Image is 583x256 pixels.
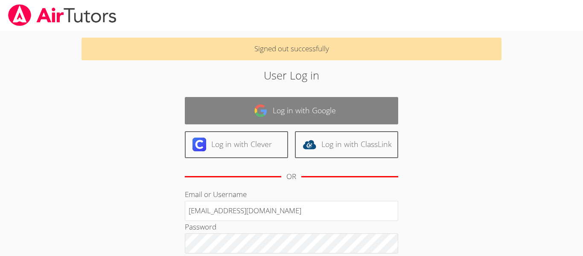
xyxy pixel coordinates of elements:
[134,67,449,83] h2: User Log in
[286,171,296,183] div: OR
[295,131,398,158] a: Log in with ClassLink
[82,38,501,60] p: Signed out successfully
[192,138,206,151] img: clever-logo-6eab21bc6e7a338710f1a6ff85c0baf02591cd810cc4098c63d3a4b26e2feb20.svg
[185,189,247,199] label: Email or Username
[7,4,117,26] img: airtutors_banner-c4298cdbf04f3fff15de1276eac7730deb9818008684d7c2e4769d2f7ddbe033.png
[185,222,216,232] label: Password
[185,131,288,158] a: Log in with Clever
[185,97,398,124] a: Log in with Google
[254,104,268,118] img: google-logo-50288ca7cdecda66e5e0955fdab243c47b7ad437acaf1139b6f446037453330a.svg
[303,138,316,151] img: classlink-logo-d6bb404cc1216ec64c9a2012d9dc4662098be43eaf13dc465df04b49fa7ab582.svg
